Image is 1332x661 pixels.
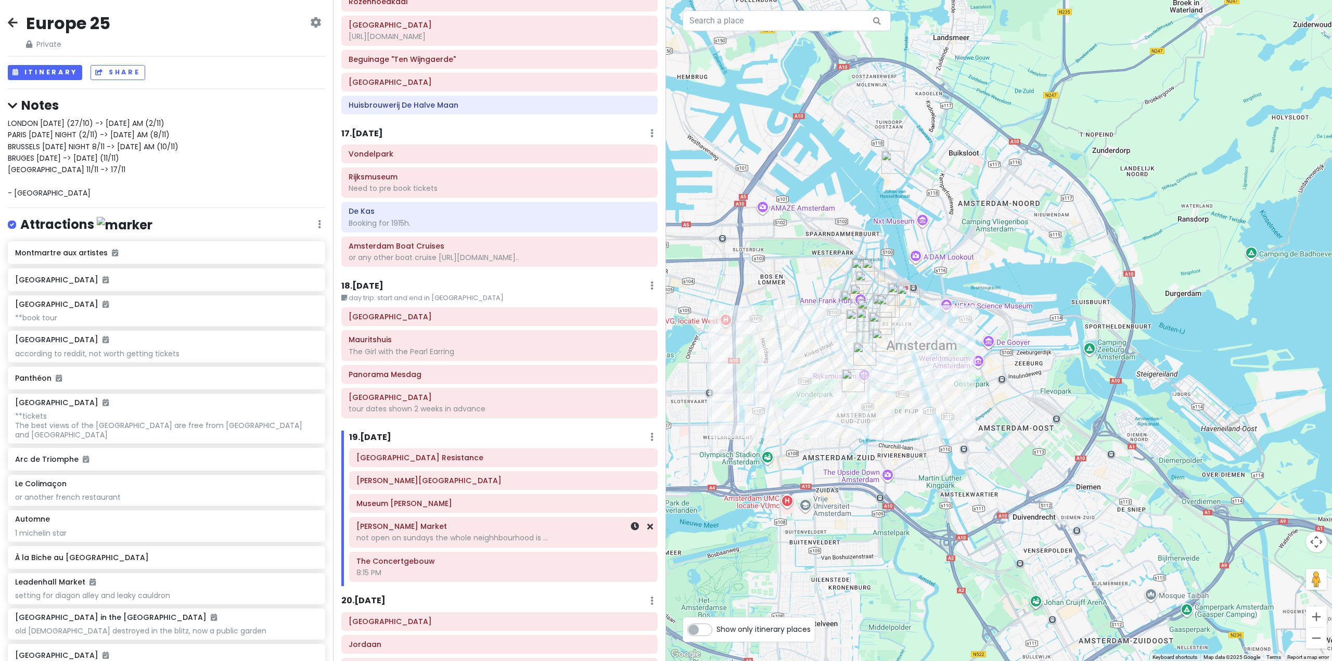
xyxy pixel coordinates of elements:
h6: Peace Palace [349,393,650,402]
h6: Jordaan [349,640,650,649]
span: Private [26,38,110,50]
h6: Rijksmuseum [349,172,650,182]
div: Royal Palace Amsterdam [873,294,895,317]
h6: De Kas [349,206,650,216]
div: Secret Garden [872,329,895,352]
h6: [GEOGRAPHIC_DATA] [15,275,317,284]
h4: Attractions [20,216,152,234]
button: Itinerary [8,65,82,80]
span: Show only itinerary places [716,624,811,635]
div: Albert Cuyp Market [871,379,899,407]
div: 8:15 PM [356,568,650,577]
div: The Pantry [853,343,876,366]
div: Booking for 1915h. [349,218,650,228]
h6: [GEOGRAPHIC_DATA] [15,651,317,660]
div: Ons' Lieve Heer op Solder (Our Lord in the Attic Museum) [897,284,920,307]
i: Added to itinerary [103,301,109,308]
div: or another french restaurant [15,492,317,502]
button: Keyboard shortcuts [1152,654,1197,661]
button: Drag Pegman onto the map to open Street View [1306,569,1327,590]
h6: Museum Van Loon [356,499,650,508]
div: Luna [852,258,875,281]
h6: Arc de Triomphe [15,455,317,464]
div: Jordaan [841,291,864,314]
div: The Papeneiland Café [862,258,885,281]
button: Map camera controls [1306,532,1327,552]
i: Added to itinerary [56,374,62,382]
div: Museum Van Loon [879,343,902,366]
h6: [GEOGRAPHIC_DATA] [15,300,109,309]
h6: Albert Cuyp Market [356,522,650,531]
div: Vondelpark [804,370,827,393]
div: Van Gogh Museum [842,369,865,392]
h6: 18 . [DATE] [341,281,383,292]
span: Map data ©2025 Google [1203,654,1260,660]
h6: Montmartre aux artistes [15,248,317,257]
div: according to reddit, not worth getting tickets [15,349,317,358]
div: setting for diagon alley and leaky cauldron [15,591,317,600]
div: Damrak [888,283,911,306]
div: not open on sundays the whole neighhbourhood is ... [356,533,650,542]
h6: Amsterdam Boat Cruises [349,241,650,251]
h6: Automne [15,514,50,524]
div: Begijnhof [869,312,892,335]
div: The Girl with the Pearl Earring [349,347,650,356]
i: Added to itinerary [112,249,118,256]
div: New Dutch Amsterdam [855,271,878,294]
h6: The Concertgebouw [356,556,650,566]
div: **tickets The best views of the [GEOGRAPHIC_DATA] are free from [GEOGRAPHIC_DATA] and [GEOGRAPHIC... [15,411,317,440]
div: or any other boat cruise [URL][DOMAIN_NAME].. [349,253,650,262]
h6: Minnewater Park [349,77,650,87]
a: Terms (opens in new tab) [1266,654,1281,660]
h6: Beguinage "Ten Wijngaerde" [349,55,650,64]
img: marker [97,217,152,233]
div: Anne Frank House [850,284,873,307]
i: Added to itinerary [83,456,89,463]
h6: Mauritshuis [349,335,650,344]
i: Added to itinerary [211,614,217,621]
div: tour dates shown 2 weeks in advance [349,404,650,413]
a: Click to see this area on Google Maps [669,647,703,661]
button: Zoom in [1306,606,1327,627]
div: Rijksmuseum [854,360,877,383]
div: Need to pre book tickets [349,184,650,193]
small: day trip. start and end in [GEOGRAPHIC_DATA] [341,293,658,303]
h6: Royal Delft [349,312,650,321]
div: [URL][DOMAIN_NAME] [349,32,650,41]
h6: Huisbrouwerij De Halve Maan [349,100,650,110]
a: Set a time [631,521,639,533]
div: **book tour [15,313,317,322]
h6: Le Colimaçon [15,479,67,488]
div: Willet-Holthuysen Museum [896,332,919,355]
i: Added to itinerary [103,336,109,343]
div: old [DEMOGRAPHIC_DATA] destroyed in the blitz, now a public garden [15,626,317,636]
h6: Panorama Mesdag [349,370,650,379]
div: The Concertgebouw [835,378,858,401]
h4: Notes [8,97,325,113]
h6: 20 . [DATE] [341,595,386,606]
i: Added to itinerary [89,578,96,586]
i: Added to itinerary [103,652,109,659]
input: Search a place [683,10,891,31]
div: STRAAT Museum [881,151,904,174]
div: Negen Straatjes [856,308,879,331]
h6: Panthéon [15,373,317,383]
h2: Europe 25 [26,12,110,34]
h6: Houseboat Museum [349,617,650,626]
h6: 17 . [DATE] [341,128,383,139]
div: 1 michelin star [15,528,317,538]
div: Houseboat Museum [846,309,869,332]
h6: Willet-Holthuysen Museum [356,476,650,485]
h6: Verzetsmuseum Amsterdam - Museum of WWII Resistance [356,453,650,462]
button: Zoom out [1306,628,1327,649]
h6: Leadenhall Market [15,577,96,587]
i: Added to itinerary [103,276,109,283]
a: Remove from day [647,521,653,533]
div: De Kas [991,399,1014,422]
div: Amsterdam Boat Cruises [875,161,898,184]
div: Dam Square [877,295,900,318]
h6: À la Biche au [GEOGRAPHIC_DATA] [15,553,317,562]
img: Google [669,647,703,661]
div: Verzetsmuseum Amsterdam - Museum of WWII Resistance [938,321,960,344]
div: Fabienne Chapot [857,299,880,322]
